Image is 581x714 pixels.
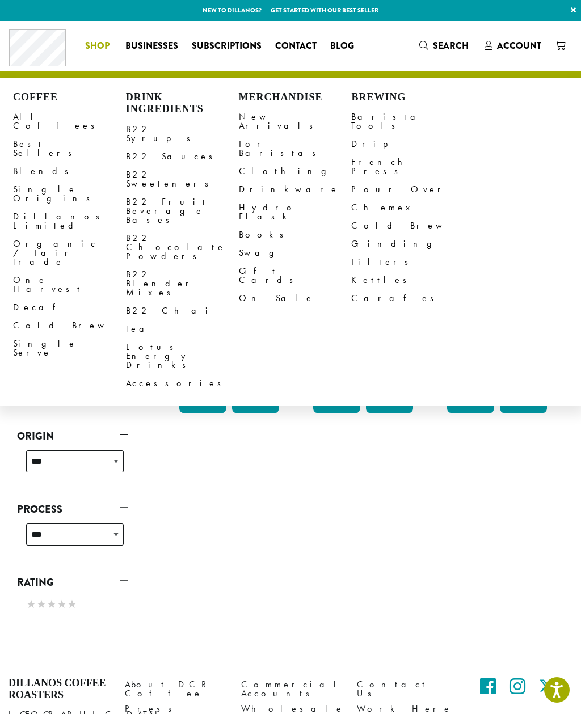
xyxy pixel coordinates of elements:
a: B22 Syrups [126,120,239,147]
a: About DCR Coffee [125,677,224,702]
span: Shop [85,39,110,53]
a: Cold Brew [13,316,126,335]
span: ★ [26,596,36,612]
a: Dillanos Limited [13,208,126,235]
a: B22 Chocolate Powders [126,229,239,265]
a: Gift Cards [239,262,352,289]
div: Rating [17,592,128,618]
div: Origin [17,446,128,486]
a: Accessories [126,374,239,392]
a: Swag [239,244,352,262]
a: For Baristas [239,135,352,162]
a: All Coffees [13,108,126,135]
a: Process [17,500,128,519]
a: Barista Tools [351,108,464,135]
a: Carafes [351,289,464,307]
a: Blends [13,162,126,180]
a: Cold Brew [351,217,464,235]
a: Lotus Energy Drinks [126,338,239,374]
div: Process [17,519,128,559]
a: Hydro Flask [239,198,352,226]
a: Filters [351,253,464,271]
span: ★ [57,596,67,612]
a: Chemex [351,198,464,217]
a: B22 Chai [126,302,239,320]
span: Search [433,39,469,52]
a: Shop [78,37,119,55]
h4: Brewing [351,91,464,104]
a: Search [412,36,478,55]
h4: Merchandise [239,91,352,104]
a: B22 Blender Mixes [126,265,239,302]
a: Grinding [351,235,464,253]
a: B22 Sauces [126,147,239,166]
a: Commercial Accounts [241,677,340,702]
a: Kettles [351,271,464,289]
a: Rating [17,573,128,592]
a: Tea [126,320,239,338]
a: Best Sellers [13,135,126,162]
span: ★ [67,596,77,612]
a: Get started with our best seller [271,6,378,15]
a: French Press [351,153,464,180]
a: Single Origins [13,180,126,208]
a: B22 Sweeteners [126,166,239,193]
a: Single Serve [13,335,126,362]
span: ★ [36,596,47,612]
a: Drip [351,135,464,153]
a: Decaf [13,298,126,316]
a: New Arrivals [239,108,352,135]
a: Origin [17,426,128,446]
span: ★ [47,596,57,612]
a: Books [239,226,352,244]
a: Clothing [239,162,352,180]
h4: Dillanos Coffee Roasters [9,677,108,702]
a: Pour Over [351,180,464,198]
a: On Sale [239,289,352,307]
h4: Drink Ingredients [126,91,239,116]
span: Blog [330,39,354,53]
a: Organic / Fair Trade [13,235,126,271]
a: Contact Us [357,677,456,702]
a: One Harvest [13,271,126,298]
span: Contact [275,39,317,53]
h4: Coffee [13,91,126,104]
span: Account [497,39,541,52]
span: Subscriptions [192,39,262,53]
a: B22 Fruit Beverage Bases [126,193,239,229]
a: Drinkware [239,180,352,198]
span: Businesses [125,39,178,53]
